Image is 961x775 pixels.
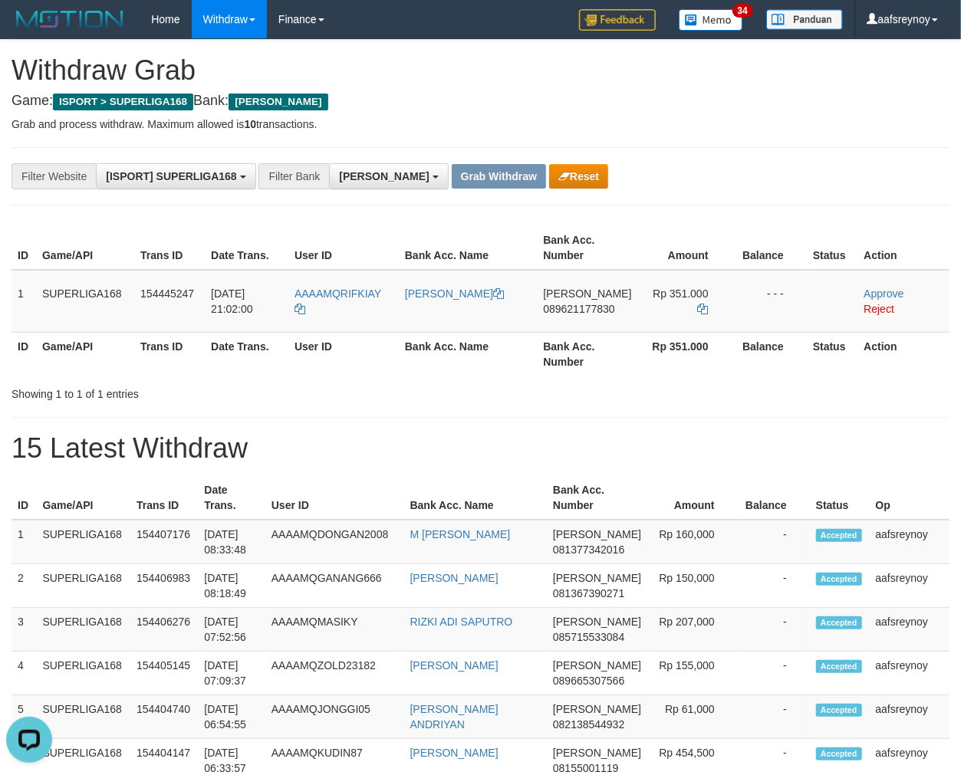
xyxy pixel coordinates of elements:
span: [PERSON_NAME] [553,528,641,540]
th: ID [12,476,36,520]
th: Bank Acc. Name [399,226,537,270]
td: 2 [12,564,36,608]
th: Status [810,476,870,520]
td: aafsreynoy [870,564,949,608]
div: Showing 1 to 1 of 1 entries [12,380,389,402]
button: [ISPORT] SUPERLIGA168 [96,163,255,189]
span: [PERSON_NAME] [553,616,641,628]
span: Copy 089621177830 to clipboard [543,303,614,315]
span: Accepted [816,747,862,760]
th: Date Trans. [205,226,288,270]
td: [DATE] 08:33:48 [198,520,265,564]
th: User ID [265,476,404,520]
th: Date Trans. [205,332,288,376]
span: [ISPORT] SUPERLIGA168 [106,170,236,182]
span: Copy 08155001119 to clipboard [553,762,619,774]
div: Filter Bank [258,163,329,189]
td: 1 [12,270,36,333]
span: [PERSON_NAME] [339,170,429,182]
td: SUPERLIGA168 [36,270,134,333]
span: ISPORT > SUPERLIGA168 [53,94,193,110]
th: Game/API [36,226,134,270]
div: Filter Website [12,163,96,189]
span: Copy 089665307566 to clipboard [553,675,624,687]
a: [PERSON_NAME] [405,287,504,300]
th: ID [12,332,36,376]
button: Grab Withdraw [452,164,546,189]
th: Bank Acc. Number [537,332,639,376]
td: aafsreynoy [870,695,949,739]
th: Date Trans. [198,476,265,520]
td: AAAAMQDONGAN2008 [265,520,404,564]
td: 154406983 [130,564,198,608]
span: 34 [732,4,753,18]
td: 5 [12,695,36,739]
th: Bank Acc. Name [399,332,537,376]
th: Game/API [36,476,130,520]
span: [PERSON_NAME] [229,94,327,110]
th: Game/API [36,332,134,376]
th: ID [12,226,36,270]
th: User ID [288,332,399,376]
td: 1 [12,520,36,564]
span: Accepted [816,704,862,717]
span: [DATE] 21:02:00 [211,287,253,315]
a: [PERSON_NAME] [410,747,499,759]
a: [PERSON_NAME] ANDRIYAN [410,703,499,731]
td: 154405145 [130,652,198,695]
td: 4 [12,652,36,695]
td: aafsreynoy [870,520,949,564]
th: Action [857,226,949,270]
span: Accepted [816,616,862,629]
td: SUPERLIGA168 [36,564,130,608]
span: Accepted [816,660,862,673]
td: AAAAMQGANANG666 [265,564,404,608]
th: Balance [732,332,807,376]
span: [PERSON_NAME] [553,572,641,584]
button: [PERSON_NAME] [329,163,448,189]
span: Accepted [816,529,862,542]
td: 154406276 [130,608,198,652]
strong: 10 [244,118,256,130]
td: Rp 160,000 [647,520,737,564]
a: M [PERSON_NAME] [410,528,511,540]
span: Copy 081367390271 to clipboard [553,587,624,599]
p: Grab and process withdraw. Maximum allowed is transactions. [12,117,949,132]
th: Trans ID [134,332,205,376]
th: Status [807,226,858,270]
span: 154445247 [140,287,194,300]
a: AAAAMQRIFKIAY [295,287,381,315]
td: [DATE] 07:09:37 [198,652,265,695]
td: aafsreynoy [870,608,949,652]
th: Op [870,476,949,520]
a: [PERSON_NAME] [410,572,499,584]
th: Balance [738,476,810,520]
th: Bank Acc. Number [537,226,639,270]
h1: Withdraw Grab [12,55,949,86]
td: SUPERLIGA168 [36,652,130,695]
td: 154407176 [130,520,198,564]
td: SUPERLIGA168 [36,695,130,739]
td: [DATE] 06:54:55 [198,695,265,739]
td: Rp 150,000 [647,564,737,608]
span: [PERSON_NAME] [553,659,641,672]
span: [PERSON_NAME] [543,287,631,300]
th: Bank Acc. Name [404,476,547,520]
td: Rp 155,000 [647,652,737,695]
td: - - - [732,270,807,333]
td: AAAAMQMASIKY [265,608,404,652]
td: AAAAMQJONGGI05 [265,695,404,739]
td: - [738,520,810,564]
th: User ID [288,226,399,270]
h1: 15 Latest Withdraw [12,433,949,464]
th: Rp 351.000 [640,332,732,376]
img: Button%20Memo.svg [679,9,743,31]
td: aafsreynoy [870,652,949,695]
a: Reject [864,303,894,315]
a: [PERSON_NAME] [410,659,499,672]
span: Copy 085715533084 to clipboard [553,631,624,643]
td: Rp 207,000 [647,608,737,652]
th: Action [857,332,949,376]
span: Copy 081377342016 to clipboard [553,543,624,556]
td: Rp 61,000 [647,695,737,739]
